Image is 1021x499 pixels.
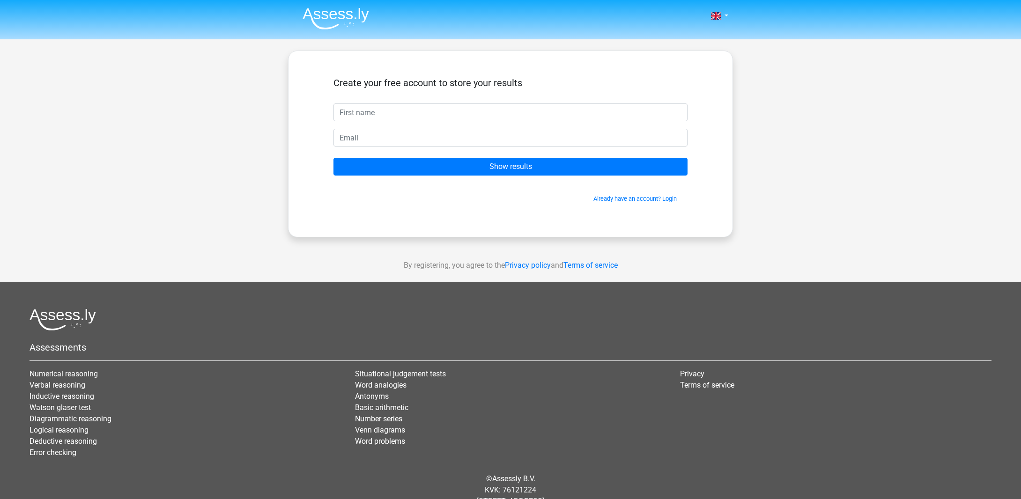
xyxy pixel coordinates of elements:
[355,392,389,401] a: Antonyms
[492,474,535,483] a: Assessly B.V.
[563,261,618,270] a: Terms of service
[30,414,111,423] a: Diagrammatic reasoning
[30,448,76,457] a: Error checking
[355,437,405,446] a: Word problems
[30,369,98,378] a: Numerical reasoning
[30,426,89,434] a: Logical reasoning
[333,103,688,121] input: First name
[355,403,408,412] a: Basic arithmetic
[593,195,677,202] a: Already have an account? Login
[680,381,734,389] a: Terms of service
[355,414,402,423] a: Number series
[30,381,85,389] a: Verbal reasoning
[30,308,96,330] img: Assessly logo
[30,392,94,401] a: Inductive reasoning
[355,381,407,389] a: Word analogies
[333,77,688,88] h5: Create your free account to store your results
[30,437,97,446] a: Deductive reasoning
[680,369,704,378] a: Privacy
[333,158,688,176] input: Show results
[30,342,991,353] h5: Assessments
[333,129,688,147] input: Email
[355,426,405,434] a: Venn diagrams
[505,261,551,270] a: Privacy policy
[355,369,446,378] a: Situational judgement tests
[30,403,91,412] a: Watson glaser test
[303,7,369,29] img: Assessly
